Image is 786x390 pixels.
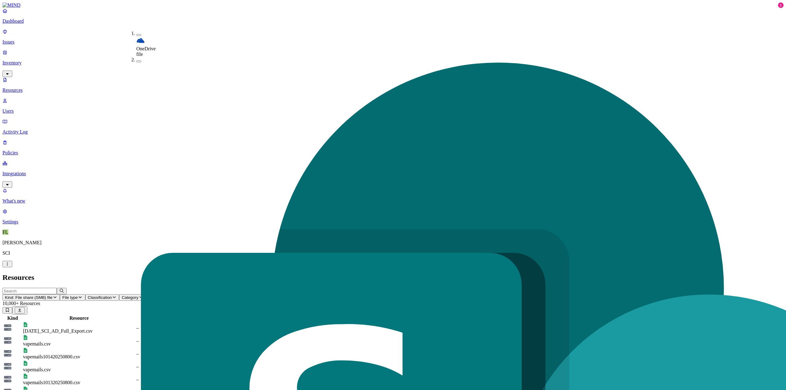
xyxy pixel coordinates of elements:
[2,230,8,235] span: FL
[136,46,156,57] span: OneDrive file
[2,198,784,204] p: What's new
[2,209,784,225] a: Settings
[2,2,21,8] img: MIND
[2,273,784,282] h2: Resources
[2,98,784,114] a: Users
[2,87,784,93] p: Resources
[2,140,784,156] a: Policies
[2,18,784,24] p: Dashboard
[2,288,57,294] input: Search
[23,354,135,360] div: vapemails101420250800.csv
[23,380,135,385] div: vapemails101320250800.csv
[2,160,784,187] a: Integrations
[3,315,22,321] div: Kind
[778,2,784,8] div: 1
[3,336,12,345] img: fileshare-resource
[3,375,12,383] img: fileshare-resource
[2,129,784,135] p: Activity Log
[2,29,784,45] a: Issues
[23,341,135,347] div: vapemails.csv
[2,8,784,24] a: Dashboard
[2,240,784,245] p: [PERSON_NAME]
[23,335,28,340] img: google-sheets
[2,250,784,256] p: SCI
[2,2,784,8] a: MIND
[3,349,12,357] img: fileshare-resource
[23,315,135,321] div: Resource
[23,367,135,373] div: vapemails.csv
[122,295,138,300] span: Category
[23,322,28,327] img: google-sheets
[2,108,784,114] p: Users
[2,171,784,176] p: Integrations
[2,219,784,225] p: Settings
[3,362,12,370] img: fileshare-resource
[5,295,53,300] span: Kind: File share (SMB) file
[23,328,135,334] div: [DATE]_SCI_AD_Full_Export.csv
[2,188,784,204] a: What's new
[88,295,112,300] span: Classification
[3,323,12,332] img: fileshare-resource
[2,119,784,135] a: Activity Log
[2,301,40,306] span: 10,000+ Resources
[2,39,784,45] p: Issues
[2,50,784,76] a: Inventory
[2,60,784,66] p: Inventory
[2,77,784,93] a: Resources
[23,374,28,379] img: google-sheets
[23,348,28,353] img: google-sheets
[2,150,784,156] p: Policies
[23,361,28,366] img: google-sheets
[136,36,145,45] img: onedrive
[62,295,78,300] span: File type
